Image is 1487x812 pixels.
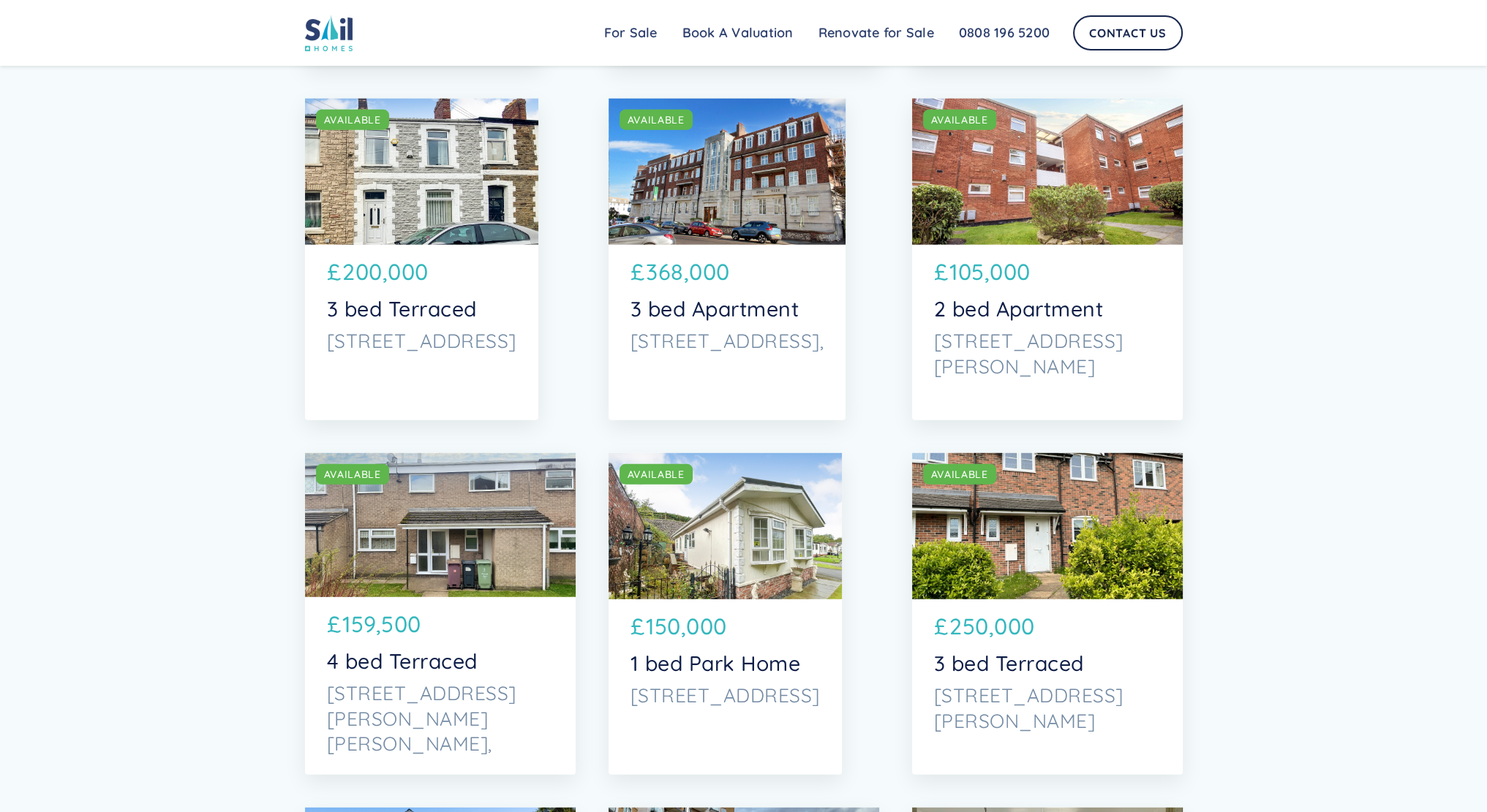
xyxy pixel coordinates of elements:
[931,113,988,127] div: AVAILABLE
[592,18,670,48] a: For Sale
[949,610,1035,644] p: 250,000
[630,256,645,289] p: £
[806,18,946,48] a: Renovate for Sale
[324,113,381,127] div: AVAILABLE
[327,649,554,674] p: 4 bed Terraced
[305,15,353,51] img: sail home logo colored
[931,467,988,482] div: AVAILABLE
[646,256,730,289] p: 368,000
[327,256,342,289] p: £
[609,99,846,420] a: AVAILABLE£368,0003 bed Apartment[STREET_ADDRESS],
[646,610,727,644] p: 150,000
[628,113,685,127] div: AVAILABLE
[327,608,342,642] p: £
[946,18,1062,48] a: 0808 196 5200
[630,683,820,708] p: [STREET_ADDRESS]
[912,99,1183,420] a: AVAILABLE£105,0002 bed Apartment[STREET_ADDRESS][PERSON_NAME]
[934,651,1161,676] p: 3 bed Terraced
[934,610,949,644] p: £
[630,651,820,676] p: 1 bed Park Home
[628,467,685,482] div: AVAILABLE
[912,453,1183,775] a: AVAILABLE£250,0003 bed Terraced[STREET_ADDRESS][PERSON_NAME]
[324,467,381,482] div: AVAILABLE
[630,297,824,322] p: 3 bed Apartment
[609,453,842,775] a: AVAILABLE£150,0001 bed Park Home[STREET_ADDRESS]
[327,681,554,756] p: [STREET_ADDRESS][PERSON_NAME][PERSON_NAME],
[327,297,516,322] p: 3 bed Terraced
[630,329,824,354] p: [STREET_ADDRESS],
[327,329,516,354] p: [STREET_ADDRESS]
[934,329,1161,379] p: [STREET_ADDRESS][PERSON_NAME]
[305,453,576,775] a: AVAILABLE£159,5004 bed Terraced[STREET_ADDRESS][PERSON_NAME][PERSON_NAME],
[305,99,538,420] a: AVAILABLE£200,0003 bed Terraced[STREET_ADDRESS]
[630,610,645,644] p: £
[934,256,949,289] p: £
[949,256,1031,289] p: 105,000
[934,297,1161,322] p: 2 bed Apartment
[934,683,1161,734] p: [STREET_ADDRESS][PERSON_NAME]
[670,18,806,48] a: Book A Valuation
[1073,15,1183,50] a: Contact Us
[342,256,429,289] p: 200,000
[342,608,421,642] p: 159,500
